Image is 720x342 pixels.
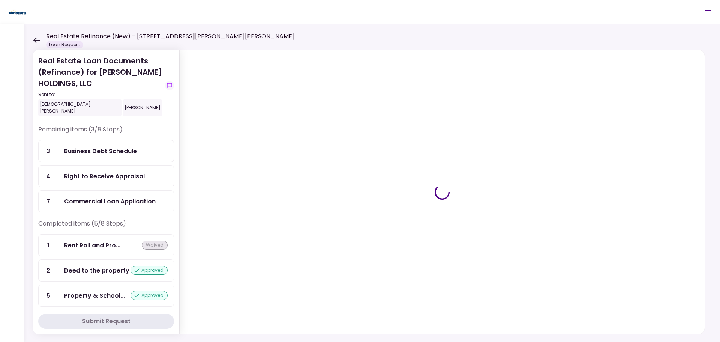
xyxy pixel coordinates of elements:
h1: Real Estate Refinance (New) - [STREET_ADDRESS][PERSON_NAME][PERSON_NAME] [46,32,295,41]
div: 1 [39,235,58,256]
div: 3 [39,140,58,162]
div: approved [130,266,168,275]
div: Deed to the property [64,266,129,275]
button: Submit Request [38,314,174,329]
div: Property & School Tax Bills [64,291,125,300]
a: 1Rent Roll and Property Cashflowwaived [38,234,174,256]
div: 4 [39,166,58,187]
div: Commercial Loan Application [64,197,156,206]
div: [PERSON_NAME] [123,99,162,116]
div: Business Debt Schedule [64,146,137,156]
div: Rent Roll and Property Cashflow [64,241,120,250]
img: Partner icon [7,6,27,18]
button: show-messages [165,81,174,90]
div: Remaining items (3/8 Steps) [38,125,174,140]
div: 5 [39,285,58,306]
div: Loan Request [46,41,83,48]
a: 5Property & School Tax Billsapproved [38,285,174,307]
a: 3Business Debt Schedule [38,140,174,162]
a: 4Right to Receive Appraisal [38,165,174,187]
div: 2 [39,260,58,281]
div: waived [142,241,168,250]
div: Sent to: [38,91,162,98]
a: 2Deed to the propertyapproved [38,259,174,282]
a: 7Commercial Loan Application [38,190,174,212]
div: Completed items (5/8 Steps) [38,219,174,234]
div: Submit Request [82,317,130,326]
div: 7 [39,191,58,212]
div: Right to Receive Appraisal [64,172,145,181]
button: Open menu [699,3,717,21]
div: Real Estate Loan Documents (Refinance) for [PERSON_NAME] HOLDINGS, LLC [38,55,162,116]
div: [DEMOGRAPHIC_DATA][PERSON_NAME] [38,99,121,116]
div: approved [130,291,168,300]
